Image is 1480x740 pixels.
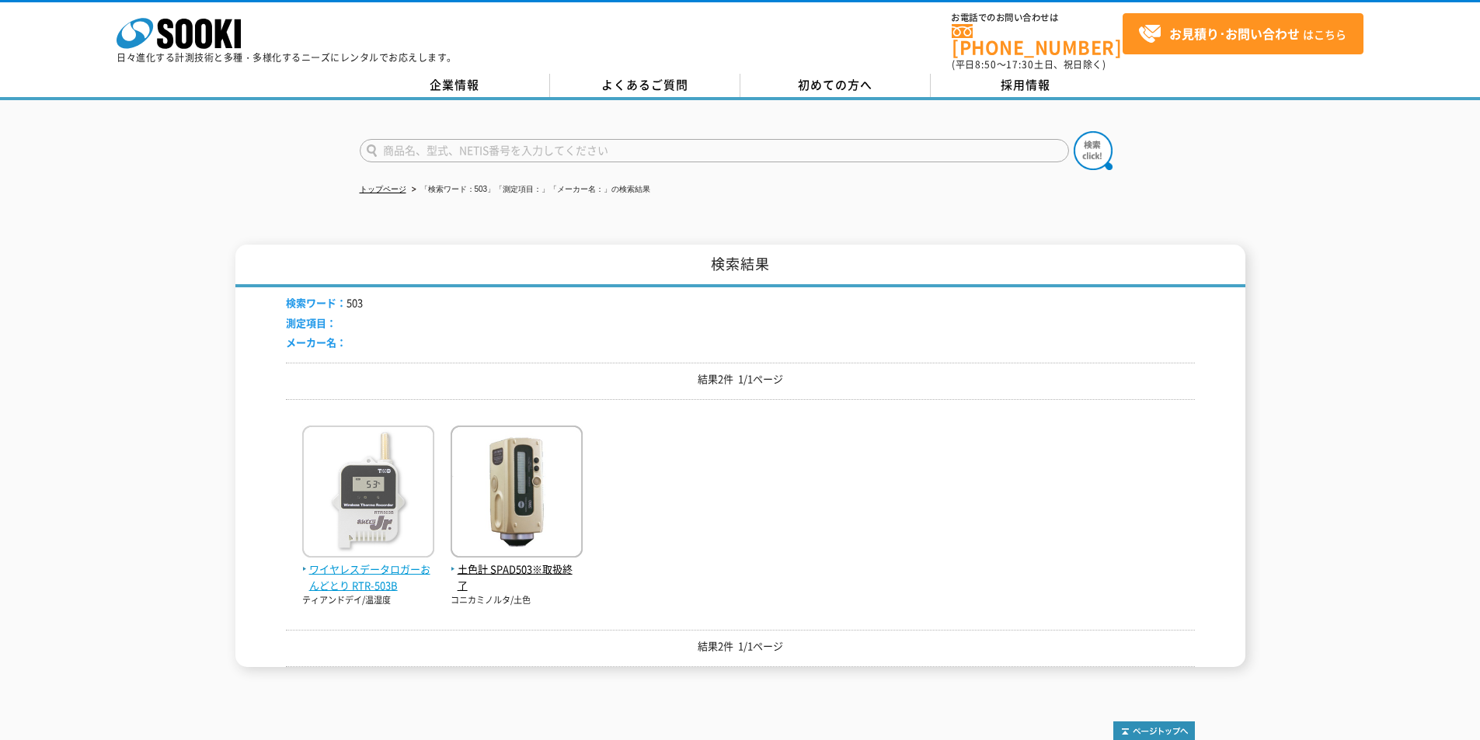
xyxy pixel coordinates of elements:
p: 結果2件 1/1ページ [286,371,1195,387]
a: 初めての方へ [740,74,931,97]
strong: お見積り･お問い合わせ [1169,24,1300,43]
a: ワイヤレスデータロガーおんどとり RTR-503B [302,545,434,593]
img: btn_search.png [1074,131,1113,170]
p: 結果2件 1/1ページ [286,638,1195,655]
a: 土色計 SPAD503※取扱終了 [451,545,583,593]
span: 初めての方へ [798,76,872,93]
input: 商品名、型式、NETIS番号を入力してください [360,139,1069,162]
p: 日々進化する計測技術と多種・多様化するニーズにレンタルでお応えします。 [117,53,457,62]
a: 企業情報 [360,74,550,97]
img: RTR-503B [302,426,434,561]
span: 測定項目： [286,315,336,330]
span: メーカー名： [286,335,346,349]
span: はこちら [1138,23,1346,46]
li: 503 [286,295,363,311]
a: よくあるご質問 [550,74,740,97]
a: お見積り･お問い合わせはこちら [1123,13,1363,54]
span: 検索ワード： [286,295,346,310]
span: (平日 ～ 土日、祝日除く) [952,57,1106,71]
span: 8:50 [975,57,997,71]
a: 採用情報 [931,74,1121,97]
span: ワイヤレスデータロガーおんどとり RTR-503B [302,561,434,594]
span: お電話でのお問い合わせは [952,13,1123,23]
a: トップページ [360,185,406,193]
p: コニカミノルタ/土色 [451,594,583,607]
p: ティアンドデイ/温湿度 [302,594,434,607]
a: [PHONE_NUMBER] [952,24,1123,56]
h1: 検索結果 [235,245,1245,287]
span: 17:30 [1006,57,1034,71]
img: SPAD503※取扱終了 [451,426,583,561]
li: 「検索ワード：503」「測定項目：」「メーカー名：」の検索結果 [409,182,651,198]
span: 土色計 SPAD503※取扱終了 [451,561,583,594]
